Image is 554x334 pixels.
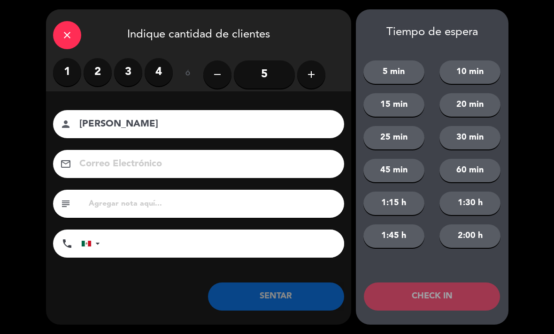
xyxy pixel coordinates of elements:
[439,60,500,84] button: 10 min
[62,238,73,249] i: phone
[78,116,332,133] input: Nombre del cliente
[439,126,500,149] button: 30 min
[364,282,500,311] button: CHECK IN
[439,224,500,248] button: 2:00 h
[60,198,71,209] i: subject
[53,58,81,86] label: 1
[88,197,337,210] input: Agregar nota aquí...
[145,58,173,86] label: 4
[356,26,508,39] div: Tiempo de espera
[363,192,424,215] button: 1:15 h
[439,192,500,215] button: 1:30 h
[62,30,73,41] i: close
[82,230,103,257] div: Mexico (México): +52
[439,159,500,182] button: 60 min
[114,58,142,86] label: 3
[363,93,424,117] button: 15 min
[363,159,424,182] button: 45 min
[212,69,223,80] i: remove
[60,119,71,130] i: person
[84,58,112,86] label: 2
[363,126,424,149] button: 25 min
[173,58,203,91] div: ó
[297,60,325,89] button: add
[363,224,424,248] button: 1:45 h
[208,282,344,311] button: SENTAR
[78,156,332,172] input: Correo Electrónico
[306,69,317,80] i: add
[439,93,500,117] button: 20 min
[46,9,351,58] div: Indique cantidad de clientes
[363,60,424,84] button: 5 min
[203,60,231,89] button: remove
[60,158,71,170] i: email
